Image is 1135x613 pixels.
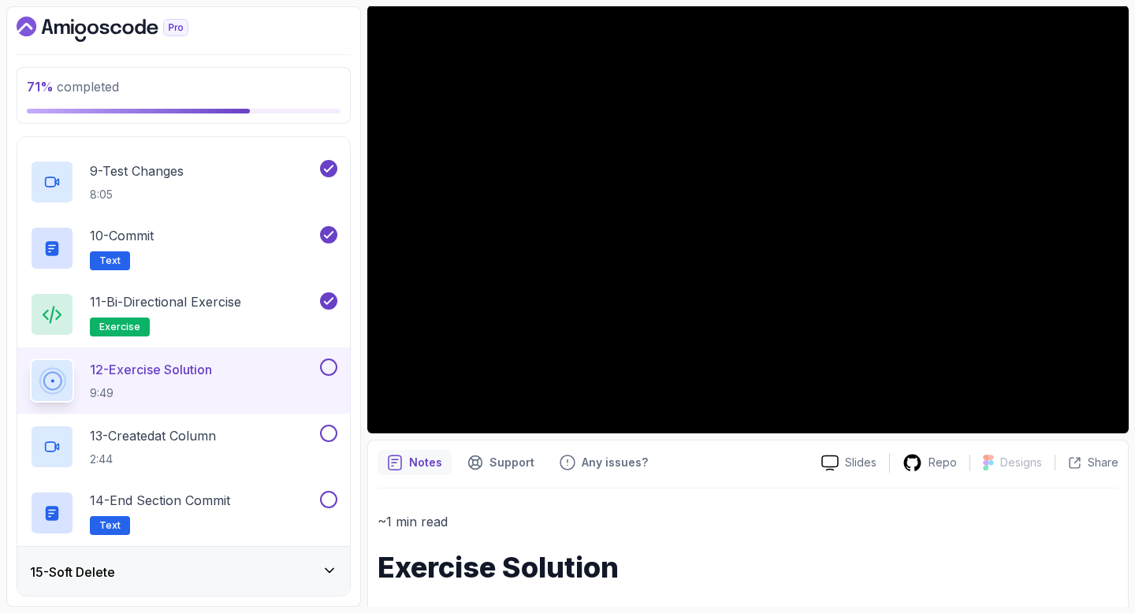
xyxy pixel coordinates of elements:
p: Notes [409,455,442,470]
span: exercise [99,321,140,333]
p: 2:44 [90,451,216,467]
button: 15-Soft Delete [17,547,350,597]
button: Feedback button [550,450,657,475]
button: 14-End Section CommitText [30,491,337,535]
p: ~1 min read [378,511,1118,533]
p: 11 - Bi-directional Exercise [90,292,241,311]
button: notes button [378,450,452,475]
button: 10-CommitText [30,226,337,270]
span: Text [99,254,121,267]
h3: 15 - Soft Delete [30,563,115,581]
button: 13-Createdat Column2:44 [30,425,337,469]
h1: Exercise Solution [378,552,1118,583]
button: Support button [458,450,544,475]
p: 10 - Commit [90,226,154,245]
p: Support [489,455,534,470]
button: 9-Test Changes8:05 [30,160,337,204]
a: Dashboard [17,17,225,42]
p: Repo [928,455,957,470]
span: 71 % [27,79,54,95]
p: 13 - Createdat Column [90,426,216,445]
span: Text [99,519,121,532]
span: completed [27,79,119,95]
iframe: 9 - Exercise Solution [367,6,1129,433]
button: 11-Bi-directional Exerciseexercise [30,292,337,336]
p: 14 - End Section Commit [90,491,230,510]
p: 9 - Test Changes [90,162,184,180]
p: 9:49 [90,385,212,401]
a: Slides [809,455,889,471]
p: Share [1088,455,1118,470]
p: Slides [845,455,876,470]
p: 12 - Exercise Solution [90,360,212,379]
p: Any issues? [582,455,648,470]
button: 12-Exercise Solution9:49 [30,359,337,403]
p: Designs [1000,455,1042,470]
p: 8:05 [90,187,184,202]
button: Share [1055,455,1118,470]
a: Repo [890,453,969,473]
